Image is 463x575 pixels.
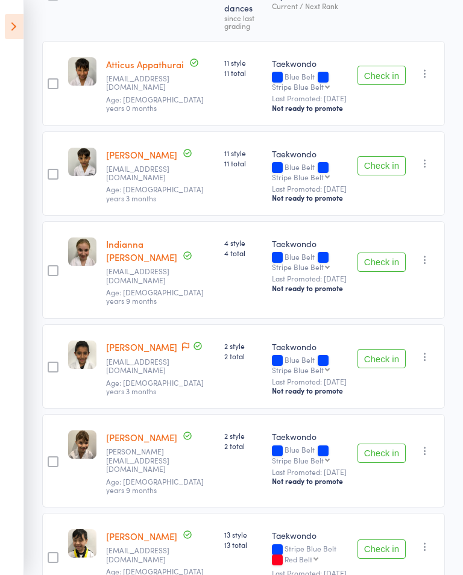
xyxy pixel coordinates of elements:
[272,184,348,193] small: Last Promoted: [DATE]
[272,103,348,113] div: Not ready to promote
[272,94,348,102] small: Last Promoted: [DATE]
[106,476,204,495] span: Age: [DEMOGRAPHIC_DATA] years 9 months
[357,156,406,175] button: Check in
[106,377,204,396] span: Age: [DEMOGRAPHIC_DATA] years 3 months
[106,184,204,203] span: Age: [DEMOGRAPHIC_DATA] years 3 months
[224,237,262,248] span: 4 style
[224,441,262,451] span: 2 total
[357,349,406,368] button: Check in
[68,529,96,558] img: image1639177040.png
[272,544,348,565] div: Stripe Blue Belt
[224,248,262,258] span: 4 total
[272,173,324,181] div: Stripe Blue Belt
[272,253,348,271] div: Blue Belt
[224,14,262,30] div: since last grading
[272,377,348,386] small: Last Promoted: [DATE]
[272,83,324,90] div: Stripe Blue Belt
[106,237,177,263] a: Indianna [PERSON_NAME]
[224,57,262,68] span: 11 style
[272,274,348,283] small: Last Promoted: [DATE]
[106,165,184,182] small: Appathuraiamanda@gmail.com
[106,341,177,353] a: [PERSON_NAME]
[272,72,348,90] div: Blue Belt
[285,555,312,563] div: Red Belt
[357,444,406,463] button: Check in
[272,366,324,374] div: Stripe Blue Belt
[106,431,177,444] a: [PERSON_NAME]
[106,74,184,92] small: Appathuraiamanda@gmail.com
[357,539,406,559] button: Check in
[272,468,348,476] small: Last Promoted: [DATE]
[272,2,348,10] div: Current / Next Rank
[357,66,406,85] button: Check in
[272,237,348,250] div: Taekwondo
[106,287,204,306] span: Age: [DEMOGRAPHIC_DATA] years 9 months
[272,341,348,353] div: Taekwondo
[224,148,262,158] span: 11 style
[357,253,406,272] button: Check in
[106,447,184,473] small: fiona-lofthouse@hotmail.com
[224,341,262,351] span: 2 style
[68,237,96,266] img: image1715756642.png
[106,530,177,542] a: [PERSON_NAME]
[272,456,324,464] div: Stripe Blue Belt
[272,386,348,395] div: Not ready to promote
[272,430,348,442] div: Taekwondo
[106,94,204,113] span: Age: [DEMOGRAPHIC_DATA] years 0 months
[272,57,348,69] div: Taekwondo
[68,341,96,369] img: image1723703837.png
[272,283,348,293] div: Not ready to promote
[272,529,348,541] div: Taekwondo
[224,430,262,441] span: 2 style
[272,163,348,181] div: Blue Belt
[272,445,348,463] div: Blue Belt
[106,267,184,284] small: leahmchugh81@gmail.com
[224,351,262,361] span: 2 total
[106,58,184,71] a: Atticus Appathurai
[68,57,96,86] img: image1715756535.png
[106,357,184,375] small: 0730ac@gmail.com
[272,356,348,374] div: Blue Belt
[106,148,177,161] a: [PERSON_NAME]
[224,68,262,78] span: 11 total
[272,193,348,203] div: Not ready to promote
[272,476,348,486] div: Not ready to promote
[272,148,348,160] div: Taekwondo
[224,539,262,550] span: 13 total
[68,148,96,176] img: image1715756516.png
[106,546,184,564] small: shazsmaq@gmail.com
[224,529,262,539] span: 13 style
[68,430,96,459] img: image1715234070.png
[272,263,324,271] div: Stripe Blue Belt
[224,158,262,168] span: 11 total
